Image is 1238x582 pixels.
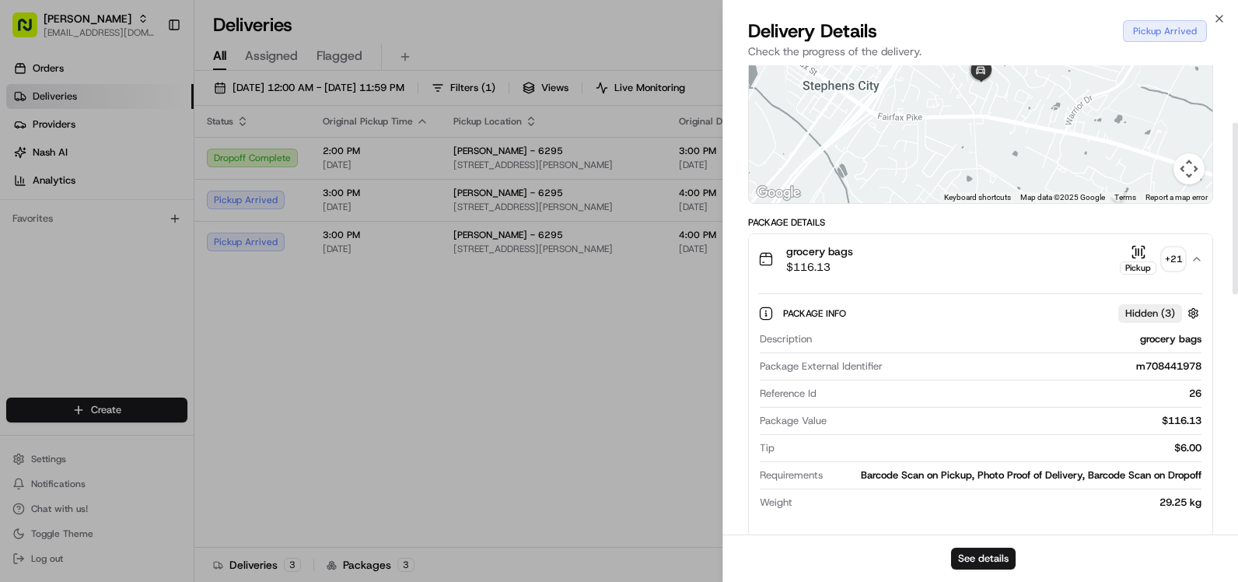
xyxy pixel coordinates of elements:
div: Start new chat [53,149,255,164]
img: 1736555255976-a54dd68f-1ca7-489b-9aae-adbdc363a1c4 [16,149,44,177]
button: Start new chat [264,153,283,172]
span: $116.13 [786,259,853,275]
span: Package External Identifier [760,359,883,373]
div: 29.25 kg [799,496,1201,510]
span: Package Info [783,307,849,320]
div: 📗 [16,227,28,240]
input: Clear [40,100,257,117]
div: Pickup [1120,261,1156,275]
div: Package Details [748,216,1213,229]
span: Map data ©2025 Google [1020,193,1105,202]
div: 26 [823,387,1201,401]
button: Pickup+21 [1120,244,1184,275]
div: Barcode Scan on Pickup, Photo Proof of Delivery, Barcode Scan on Dropoff [829,468,1201,482]
button: grocery bags$116.13Pickup+21 [749,234,1212,284]
img: Google [753,183,804,203]
a: 💻API Documentation [125,219,256,247]
span: Tip [760,441,775,455]
img: Nash [16,16,47,47]
p: Welcome 👋 [16,62,283,87]
span: Knowledge Base [31,226,119,241]
div: grocery bags [818,332,1201,346]
span: API Documentation [147,226,250,241]
a: Terms [1114,193,1136,202]
a: Open this area in Google Maps (opens a new window) [753,183,804,203]
div: We're available if you need us! [53,164,197,177]
p: Check the progress of the delivery. [748,44,1213,59]
div: $6.00 [781,441,1201,455]
div: + 21 [1163,248,1184,270]
button: Pickup [1120,244,1156,275]
div: $116.13 [833,414,1201,428]
a: Powered byPylon [110,263,188,275]
span: Requirements [760,468,823,482]
a: Report a map error [1145,193,1208,202]
button: See details [951,548,1016,570]
span: Package Value [760,414,827,428]
span: Weight [760,496,792,510]
div: m708441978 [889,359,1201,373]
span: Description [760,332,812,346]
span: Delivery Details [748,19,877,44]
span: grocery bags [786,244,853,259]
a: 📗Knowledge Base [9,219,125,247]
button: Map camera controls [1173,153,1205,184]
span: Hidden ( 3 ) [1125,307,1175,321]
div: grocery bags$116.13Pickup+21 [749,284,1212,538]
span: Pylon [155,264,188,275]
span: Reference Id [760,387,817,401]
button: Keyboard shortcuts [944,192,1011,203]
button: Hidden (3) [1118,303,1203,323]
div: 💻 [131,227,144,240]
